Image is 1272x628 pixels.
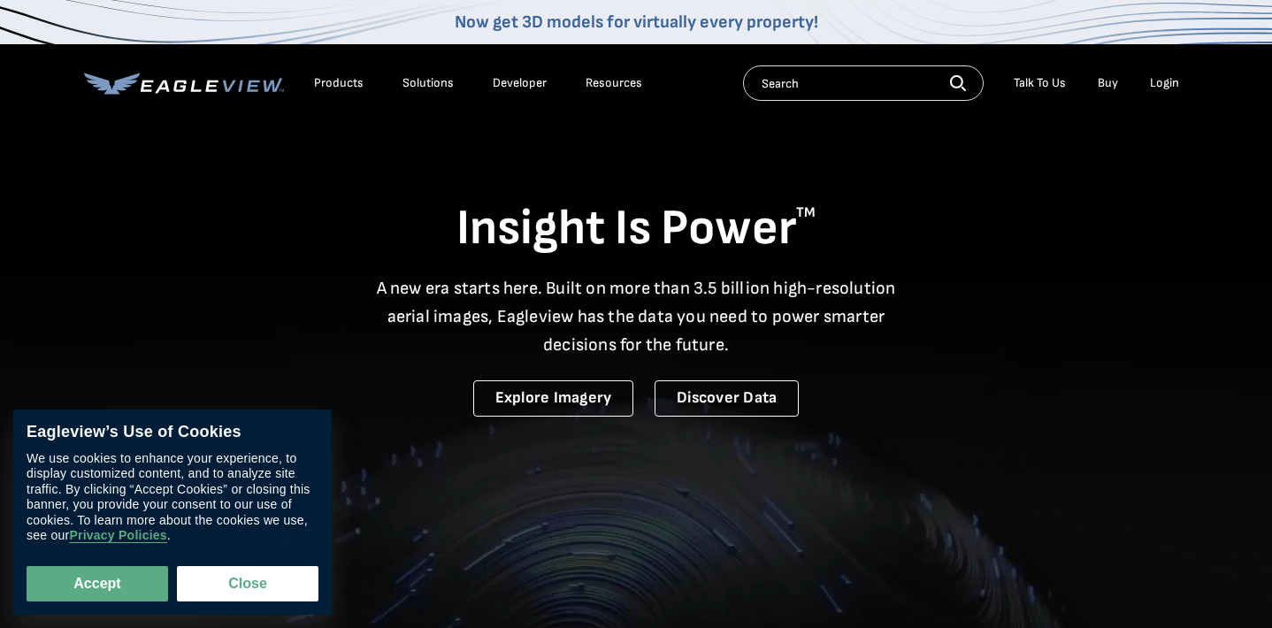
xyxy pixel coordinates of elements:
[455,11,818,33] a: Now get 3D models for virtually every property!
[493,75,547,91] a: Developer
[1014,75,1066,91] div: Talk To Us
[743,65,984,101] input: Search
[402,75,454,91] div: Solutions
[314,75,364,91] div: Products
[655,380,799,417] a: Discover Data
[84,198,1188,260] h1: Insight Is Power
[473,380,634,417] a: Explore Imagery
[27,566,168,601] button: Accept
[796,204,816,221] sup: TM
[69,529,166,544] a: Privacy Policies
[27,451,318,544] div: We use cookies to enhance your experience, to display customized content, and to analyze site tra...
[1098,75,1118,91] a: Buy
[27,423,318,442] div: Eagleview’s Use of Cookies
[365,274,907,359] p: A new era starts here. Built on more than 3.5 billion high-resolution aerial images, Eagleview ha...
[177,566,318,601] button: Close
[586,75,642,91] div: Resources
[1150,75,1179,91] div: Login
